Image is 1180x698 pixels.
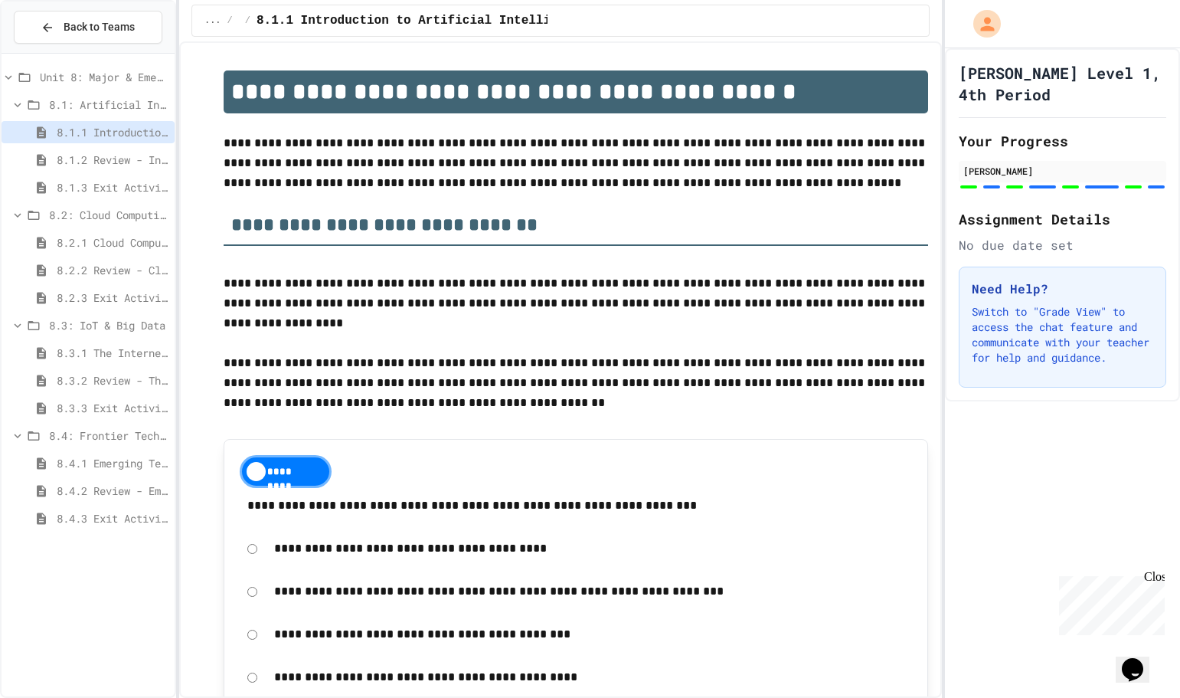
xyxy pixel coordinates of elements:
[972,280,1153,298] h3: Need Help?
[257,11,587,30] span: 8.1.1 Introduction to Artificial Intelligence
[57,152,168,168] span: 8.1.2 Review - Introduction to Artificial Intelligence
[57,483,168,499] span: 8.4.2 Review - Emerging Technologies: Shaping Our Digital Future
[972,304,1153,365] p: Switch to "Grade View" to access the chat feature and communicate with your teacher for help and ...
[1116,637,1165,683] iframe: chat widget
[57,400,168,416] span: 8.3.3 Exit Activity - IoT Data Detective Challenge
[64,19,135,35] span: Back to Teams
[959,208,1166,230] h2: Assignment Details
[57,262,168,278] span: 8.2.2 Review - Cloud Computing
[57,510,168,526] span: 8.4.3 Exit Activity - Future Tech Challenge
[957,6,1005,41] div: My Account
[57,345,168,361] span: 8.3.1 The Internet of Things and Big Data: Our Connected Digital World
[959,130,1166,152] h2: Your Progress
[959,62,1166,105] h1: [PERSON_NAME] Level 1, 4th Period
[57,290,168,306] span: 8.2.3 Exit Activity - Cloud Service Detective
[227,15,233,27] span: /
[57,372,168,388] span: 8.3.2 Review - The Internet of Things and Big Data
[204,15,221,27] span: ...
[57,124,168,140] span: 8.1.1 Introduction to Artificial Intelligence
[57,455,168,471] span: 8.4.1 Emerging Technologies: Shaping Our Digital Future
[57,179,168,195] span: 8.1.3 Exit Activity - AI Detective
[40,69,168,85] span: Unit 8: Major & Emerging Technologies
[245,15,250,27] span: /
[49,317,168,333] span: 8.3: IoT & Big Data
[49,97,168,113] span: 8.1: Artificial Intelligence Basics
[14,11,162,44] button: Back to Teams
[6,6,106,97] div: Chat with us now!Close
[49,207,168,223] span: 8.2: Cloud Computing
[49,428,168,444] span: 8.4: Frontier Tech Spotlight
[57,234,168,251] span: 8.2.1 Cloud Computing: Transforming the Digital World
[1053,570,1165,635] iframe: chat widget
[963,164,1162,178] div: [PERSON_NAME]
[959,236,1166,254] div: No due date set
